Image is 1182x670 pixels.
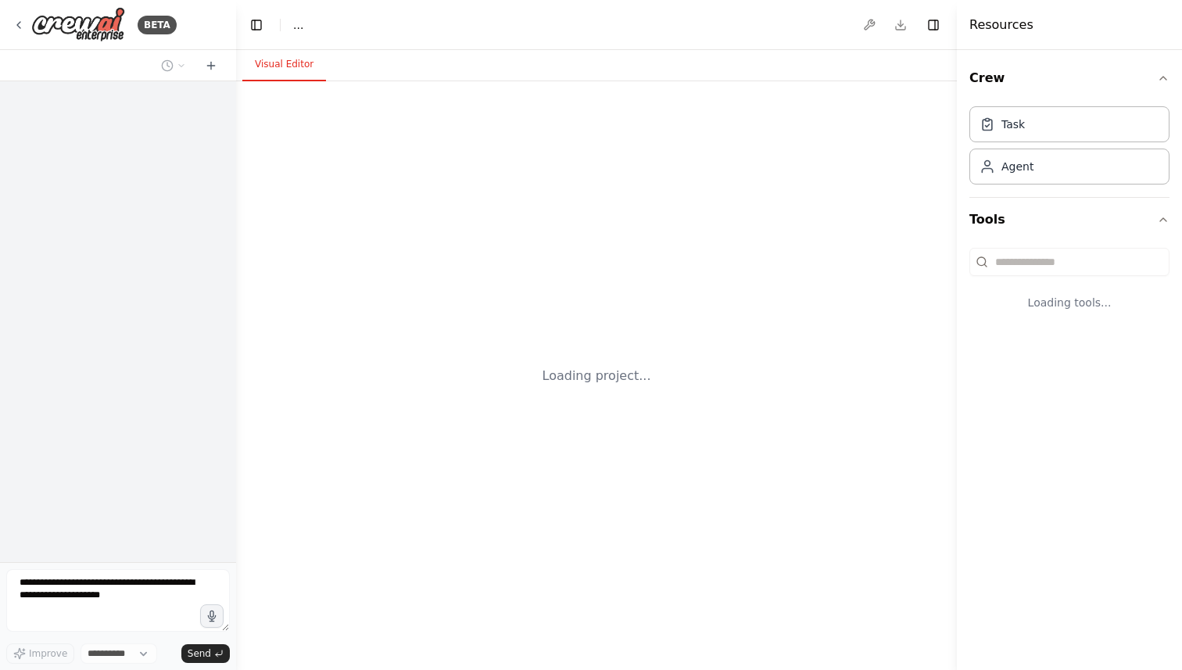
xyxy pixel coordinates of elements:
div: Task [1001,116,1025,132]
span: Improve [29,647,67,660]
div: Tools [969,242,1169,335]
button: Send [181,644,230,663]
button: Start a new chat [199,56,224,75]
button: Visual Editor [242,48,326,81]
div: BETA [138,16,177,34]
button: Crew [969,56,1169,100]
button: Hide right sidebar [922,14,944,36]
button: Improve [6,643,74,664]
button: Hide left sidebar [245,14,267,36]
div: Crew [969,100,1169,197]
button: Switch to previous chat [155,56,192,75]
button: Tools [969,198,1169,242]
div: Loading tools... [969,282,1169,323]
h4: Resources [969,16,1033,34]
span: ... [293,17,303,33]
span: Send [188,647,211,660]
div: Agent [1001,159,1033,174]
div: Loading project... [543,367,651,385]
button: Click to speak your automation idea [200,604,224,628]
nav: breadcrumb [293,17,303,33]
img: Logo [31,7,125,42]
